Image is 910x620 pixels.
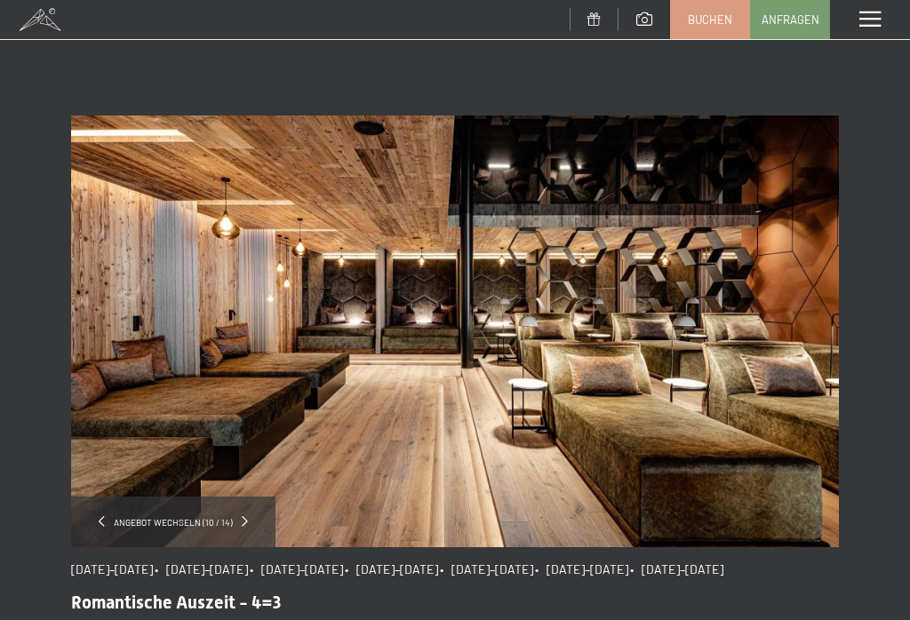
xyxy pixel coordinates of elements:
[345,561,438,576] span: • [DATE]–[DATE]
[751,1,829,38] a: Anfragen
[440,561,533,576] span: • [DATE]–[DATE]
[671,1,749,38] a: Buchen
[630,561,723,576] span: • [DATE]–[DATE]
[71,115,839,547] img: Romantische Auszeit - 4=3
[71,592,281,613] span: Romantische Auszeit - 4=3
[688,12,732,28] span: Buchen
[535,561,628,576] span: • [DATE]–[DATE]
[250,561,343,576] span: • [DATE]–[DATE]
[762,12,819,28] span: Anfragen
[155,561,248,576] span: • [DATE]–[DATE]
[105,516,242,529] span: Angebot wechseln (10 / 14)
[71,561,153,576] span: [DATE]–[DATE]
